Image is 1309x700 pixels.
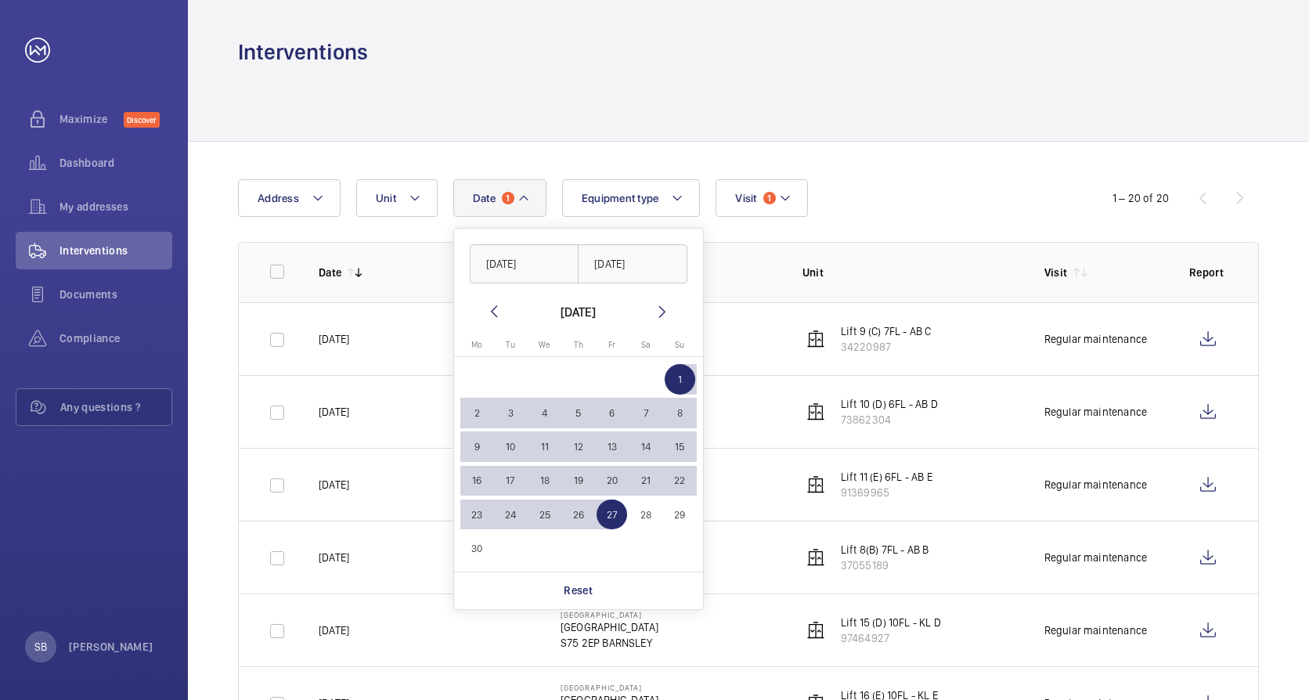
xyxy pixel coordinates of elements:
[124,112,160,128] span: Discover
[460,532,494,565] button: June 30, 2025
[356,179,438,217] button: Unit
[561,683,658,692] p: [GEOGRAPHIC_DATA]
[528,430,561,464] button: June 11, 2025
[806,330,825,348] img: elevator.svg
[471,340,482,350] span: Mo
[473,192,496,204] span: Date
[462,466,492,496] span: 16
[258,192,299,204] span: Address
[629,430,662,464] button: June 14, 2025
[1044,265,1068,280] p: Visit
[1044,550,1147,565] div: Regular maintenance
[319,404,349,420] p: [DATE]
[564,583,593,598] p: Reset
[675,340,684,350] span: Su
[561,430,595,464] button: June 12, 2025
[494,498,528,532] button: June 24, 2025
[578,244,687,283] input: DD/MM/YYYY
[806,548,825,567] img: elevator.svg
[629,464,662,497] button: June 21, 2025
[841,323,932,339] p: Lift 9 (C) 7FL - AB C
[462,500,492,530] span: 23
[462,533,492,564] span: 30
[69,639,153,655] p: [PERSON_NAME]
[561,610,658,619] p: [GEOGRAPHIC_DATA]
[319,265,341,280] p: Date
[631,431,662,462] span: 14
[529,466,560,496] span: 18
[595,396,629,430] button: June 6, 2025
[496,466,526,496] span: 17
[496,500,526,530] span: 24
[665,466,695,496] span: 22
[528,464,561,497] button: June 18, 2025
[539,340,550,350] span: We
[562,179,701,217] button: Equipment type
[561,498,595,532] button: June 26, 2025
[494,396,528,430] button: June 3, 2025
[806,402,825,421] img: elevator.svg
[629,498,662,532] button: June 28, 2025
[59,111,124,127] span: Maximize
[59,330,172,346] span: Compliance
[1044,331,1147,347] div: Regular maintenance
[663,363,697,396] button: June 1, 2025
[595,498,629,532] button: June 27, 2025
[841,412,938,428] p: 73862304
[841,615,941,630] p: Lift 15 (D) 10FL - KL D
[561,635,658,651] p: S75 2EP BARNSLEY
[629,396,662,430] button: June 7, 2025
[462,398,492,428] span: 2
[59,243,172,258] span: Interventions
[663,396,697,430] button: June 8, 2025
[735,192,756,204] span: Visit
[462,431,492,462] span: 9
[59,155,172,171] span: Dashboard
[319,477,349,493] p: [DATE]
[563,466,593,496] span: 19
[631,466,662,496] span: 21
[470,244,579,283] input: DD/MM/YYYY
[238,38,368,67] h1: Interventions
[1189,265,1227,280] p: Report
[716,179,807,217] button: Visit1
[494,464,528,497] button: June 17, 2025
[496,398,526,428] span: 3
[663,498,697,532] button: June 29, 2025
[574,340,583,350] span: Th
[460,498,494,532] button: June 23, 2025
[595,430,629,464] button: June 13, 2025
[665,398,695,428] span: 8
[319,622,349,638] p: [DATE]
[529,431,560,462] span: 11
[663,464,697,497] button: June 22, 2025
[59,199,172,215] span: My addresses
[502,192,514,204] span: 1
[595,464,629,497] button: June 20, 2025
[597,500,627,530] span: 27
[841,630,941,646] p: 97464927
[1044,404,1147,420] div: Regular maintenance
[563,431,593,462] span: 12
[561,619,658,635] p: [GEOGRAPHIC_DATA]
[597,466,627,496] span: 20
[665,431,695,462] span: 15
[563,500,593,530] span: 26
[238,179,341,217] button: Address
[663,430,697,464] button: June 15, 2025
[561,464,595,497] button: June 19, 2025
[59,287,172,302] span: Documents
[496,431,526,462] span: 10
[806,475,825,494] img: elevator.svg
[1044,477,1147,493] div: Regular maintenance
[563,398,593,428] span: 5
[1044,622,1147,638] div: Regular maintenance
[631,500,662,530] span: 28
[529,500,560,530] span: 25
[841,542,929,557] p: Lift 8(B) 7FL - AB B
[841,557,929,573] p: 37055189
[34,639,47,655] p: SB
[60,399,171,415] span: Any questions ?
[460,464,494,497] button: June 16, 2025
[582,192,659,204] span: Equipment type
